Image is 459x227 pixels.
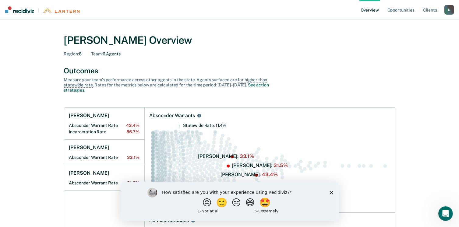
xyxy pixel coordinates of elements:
[64,140,144,165] a: [PERSON_NAME]Absconder Warrant Rate33.1%
[91,51,120,57] div: 6 Agents
[438,206,453,221] iframe: Intercom live chat
[64,77,277,93] div: Measure your team’s performance across other agent s in the state. Agent s surfaced are . Rates f...
[69,155,139,160] h2: Absconder Warrant Rate
[126,129,139,134] span: 86.7%
[34,8,43,13] span: |
[183,123,227,128] tspan: Statewide Rate: 11.4%
[64,165,144,191] a: [PERSON_NAME]Absconder Warrant Rate31.5%
[64,51,82,57] div: 8
[69,170,109,176] h1: [PERSON_NAME]
[64,66,395,75] div: Outcomes
[69,180,139,186] h2: Absconder Warrant Rate
[5,6,79,13] a: |
[5,6,34,13] img: Recidiviz
[126,123,139,128] span: 43.4%
[64,82,269,93] a: See action strategies.
[69,123,139,128] h2: Absconder Warrant Rate
[69,113,109,119] h1: [PERSON_NAME]
[43,9,79,13] img: Lantern
[69,129,139,134] h2: Incarceration Rate
[69,145,109,151] h1: [PERSON_NAME]
[121,182,339,221] iframe: Survey by Kim from Recidiviz
[444,5,454,15] button: N
[64,51,79,56] span: Region :
[91,51,102,56] span: Team :
[150,113,195,119] div: Absconder Warrants
[127,180,139,186] span: 31.5%
[127,155,139,160] span: 33.1%
[196,113,202,119] button: Absconder Warrants
[150,124,390,208] div: Swarm plot of all absconder warrant rates in the state for ALL caseloads, highlighting values of ...
[64,34,395,47] div: [PERSON_NAME] Overview
[64,77,267,88] span: far higher than statewide rate
[64,108,144,140] a: [PERSON_NAME]Absconder Warrant Rate43.4%Incarceration Rate86.7%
